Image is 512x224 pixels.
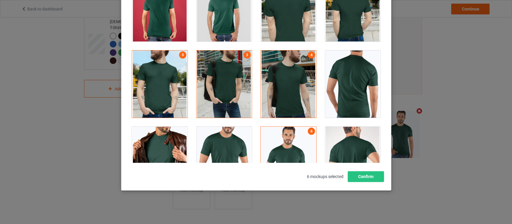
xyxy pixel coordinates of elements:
button: Confirm [347,171,384,182]
a: 6 [308,128,315,135]
a: 4 [308,51,315,59]
a: 5 [179,51,186,59]
a: 3 [243,51,250,59]
span: 6 mockups selected [302,170,347,183]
